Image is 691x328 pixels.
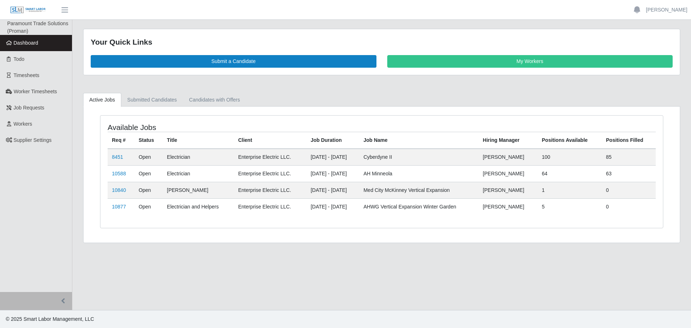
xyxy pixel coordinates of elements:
[234,149,307,166] td: Enterprise Electric LLC.
[134,198,163,215] td: Open
[538,165,602,182] td: 64
[306,182,359,198] td: [DATE] - [DATE]
[234,165,307,182] td: Enterprise Electric LLC.
[183,93,246,107] a: Candidates with Offers
[234,198,307,215] td: Enterprise Electric LLC.
[646,6,687,14] a: [PERSON_NAME]
[602,149,656,166] td: 85
[163,198,234,215] td: Electrician and Helpers
[108,123,330,132] h4: Available Jobs
[134,165,163,182] td: Open
[602,165,656,182] td: 63
[14,137,52,143] span: Supplier Settings
[234,132,307,149] th: Client
[602,198,656,215] td: 0
[10,6,46,14] img: SLM Logo
[479,182,538,198] td: [PERSON_NAME]
[359,149,479,166] td: Cyberdyne II
[163,132,234,149] th: Title
[306,149,359,166] td: [DATE] - [DATE]
[479,198,538,215] td: [PERSON_NAME]
[14,40,39,46] span: Dashboard
[121,93,183,107] a: Submitted Candidates
[112,204,126,210] a: 10877
[479,149,538,166] td: [PERSON_NAME]
[14,72,40,78] span: Timesheets
[538,132,602,149] th: Positions Available
[14,56,24,62] span: Todo
[112,171,126,176] a: 10588
[387,55,673,68] a: My Workers
[538,182,602,198] td: 1
[91,55,376,68] a: Submit a Candidate
[163,149,234,166] td: Electrician
[306,165,359,182] td: [DATE] - [DATE]
[538,149,602,166] td: 100
[359,165,479,182] td: AH Minneola
[163,165,234,182] td: Electrician
[83,93,121,107] a: Active Jobs
[163,182,234,198] td: [PERSON_NAME]
[134,149,163,166] td: Open
[538,198,602,215] td: 5
[479,165,538,182] td: [PERSON_NAME]
[14,121,32,127] span: Workers
[359,132,479,149] th: Job Name
[112,187,126,193] a: 10840
[91,36,673,48] div: Your Quick Links
[602,182,656,198] td: 0
[602,132,656,149] th: Positions Filled
[14,89,57,94] span: Worker Timesheets
[7,21,68,34] span: Paramount Trade Solutions (Proman)
[306,132,359,149] th: Job Duration
[479,132,538,149] th: Hiring Manager
[134,182,163,198] td: Open
[359,182,479,198] td: Med City McKinney Vertical Expansion
[108,132,134,149] th: Req #
[234,182,307,198] td: Enterprise Electric LLC.
[306,198,359,215] td: [DATE] - [DATE]
[359,198,479,215] td: AHWG Vertical Expansion Winter Garden
[14,105,45,111] span: Job Requests
[134,132,163,149] th: Status
[112,154,123,160] a: 8451
[6,316,94,322] span: © 2025 Smart Labor Management, LLC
